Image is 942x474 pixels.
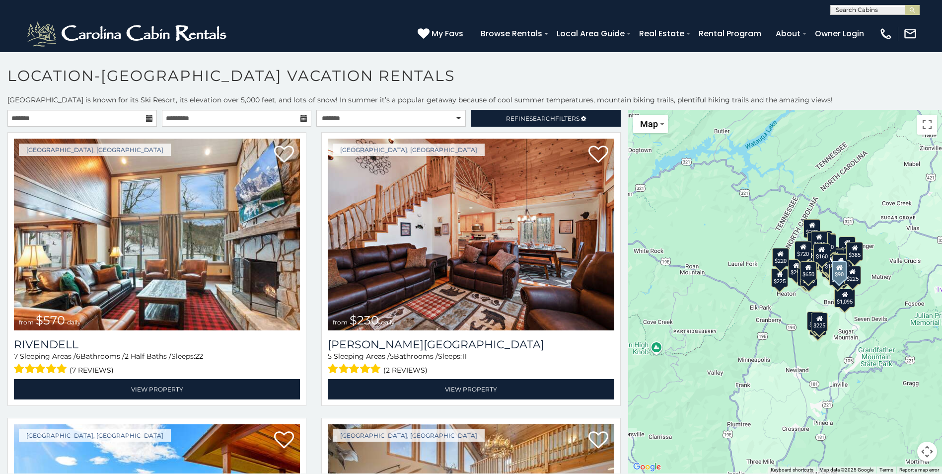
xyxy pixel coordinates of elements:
[788,259,804,278] div: $295
[328,351,614,377] div: Sleeping Areas / Bathrooms / Sleeps:
[25,19,231,49] img: White-1-2.png
[839,237,856,255] div: $395
[19,318,34,326] span: from
[14,139,300,330] img: Rivendell
[640,119,658,129] span: Map
[70,364,114,377] span: (7 reviews)
[328,139,614,330] a: Rudolph Resort from $230 daily
[588,145,608,165] a: Add to favorites
[800,268,817,287] div: $300
[797,267,814,286] div: $230
[14,352,18,361] span: 7
[432,27,463,40] span: My Favs
[76,352,80,361] span: 6
[832,254,849,273] div: $160
[634,25,689,42] a: Real Estate
[822,253,839,272] div: $175
[819,467,873,473] span: Map data ©2025 Google
[36,313,65,327] span: $570
[588,430,608,451] a: Add to favorites
[832,261,847,281] div: $90
[903,27,917,41] img: mail-regular-white.png
[846,242,863,261] div: $385
[333,318,348,326] span: from
[328,338,614,351] a: [PERSON_NAME][GEOGRAPHIC_DATA]
[836,253,853,272] div: $430
[328,379,614,399] a: View Property
[844,266,861,285] div: $225
[462,352,467,361] span: 11
[14,351,300,377] div: Sleeping Areas / Bathrooms / Sleeps:
[383,364,428,377] span: (2 reviews)
[771,467,813,474] button: Keyboard shortcuts
[694,25,766,42] a: Rental Program
[390,352,394,361] span: 5
[771,268,788,287] div: $225
[771,25,805,42] a: About
[350,313,379,327] span: $230
[274,430,294,451] a: Add to favorites
[19,429,171,442] a: [GEOGRAPHIC_DATA], [GEOGRAPHIC_DATA]
[506,115,580,122] span: Refine Filters
[810,25,869,42] a: Owner Login
[836,253,853,272] div: $435
[795,241,811,260] div: $720
[899,467,939,473] a: Report a map error
[381,318,395,326] span: daily
[328,139,614,330] img: Rudolph Resort
[799,250,816,269] div: $290
[772,248,789,267] div: $220
[476,25,547,42] a: Browse Rentals
[67,318,81,326] span: daily
[529,115,555,122] span: Search
[14,139,300,330] a: Rivendell from $570 daily
[879,27,893,41] img: phone-regular-white.png
[917,442,937,462] button: Map camera controls
[274,145,294,165] a: Add to favorites
[471,110,620,127] a: RefineSearchFilters
[195,352,203,361] span: 22
[811,231,828,250] div: $135
[333,429,485,442] a: [GEOGRAPHIC_DATA], [GEOGRAPHIC_DATA]
[631,461,663,474] a: Open this area in Google Maps (opens a new window)
[834,289,855,308] div: $1,095
[815,231,832,249] div: $125
[819,234,836,253] div: $240
[917,115,937,135] button: Toggle fullscreen view
[829,267,846,286] div: $300
[633,115,668,133] button: Change map style
[631,461,663,474] img: Google
[14,338,300,351] a: Rivendell
[328,352,332,361] span: 5
[813,243,830,262] div: $160
[14,379,300,399] a: View Property
[328,338,614,351] h3: Rudolph Resort
[879,467,893,473] a: Terms (opens in new tab)
[811,313,828,331] div: $225
[418,27,466,40] a: My Favs
[19,144,171,156] a: [GEOGRAPHIC_DATA], [GEOGRAPHIC_DATA]
[125,352,171,361] span: 2 Half Baths /
[800,261,817,280] div: $650
[333,144,485,156] a: [GEOGRAPHIC_DATA], [GEOGRAPHIC_DATA]
[552,25,630,42] a: Local Area Guide
[803,219,820,238] div: $275
[807,312,824,330] div: $240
